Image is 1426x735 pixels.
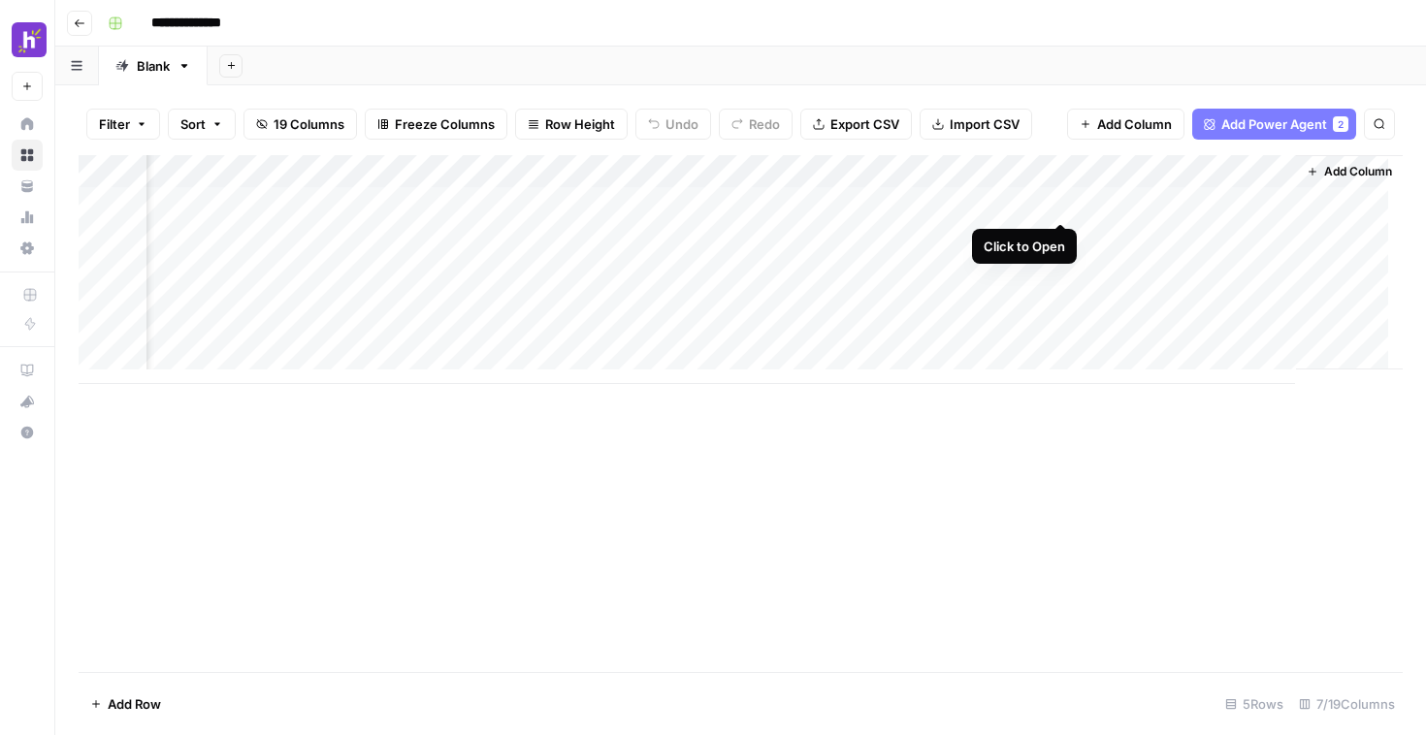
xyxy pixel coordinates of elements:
span: Undo [665,114,698,134]
button: Freeze Columns [365,109,507,140]
span: Export CSV [830,114,899,134]
img: Homebase Logo [12,22,47,57]
button: Help + Support [12,417,43,448]
a: Settings [12,233,43,264]
span: Add Column [1097,114,1172,134]
div: 7/19 Columns [1291,688,1403,719]
button: Workspace: Homebase [12,16,43,64]
div: 2 [1333,116,1348,132]
button: Export CSV [800,109,912,140]
button: Add Power Agent2 [1192,109,1356,140]
button: Add Column [1299,159,1400,184]
a: Blank [99,47,208,85]
button: Import CSV [920,109,1032,140]
div: What's new? [13,387,42,416]
span: Sort [180,114,206,134]
span: Freeze Columns [395,114,495,134]
span: Row Height [545,114,615,134]
button: Add Column [1067,109,1184,140]
button: Redo [719,109,793,140]
a: Browse [12,140,43,171]
a: Your Data [12,171,43,202]
span: 2 [1338,116,1344,132]
div: Click to Open [984,237,1065,256]
span: Add Power Agent [1221,114,1327,134]
button: 19 Columns [243,109,357,140]
div: 5 Rows [1217,688,1291,719]
span: 19 Columns [274,114,344,134]
span: Add Column [1324,163,1392,180]
button: Filter [86,109,160,140]
button: Add Row [79,688,173,719]
span: Add Row [108,694,161,714]
a: Home [12,109,43,140]
button: Undo [635,109,711,140]
div: Blank [137,56,170,76]
a: Usage [12,202,43,233]
span: Filter [99,114,130,134]
button: What's new? [12,386,43,417]
span: Import CSV [950,114,1020,134]
a: AirOps Academy [12,355,43,386]
button: Sort [168,109,236,140]
button: Row Height [515,109,628,140]
span: Redo [749,114,780,134]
